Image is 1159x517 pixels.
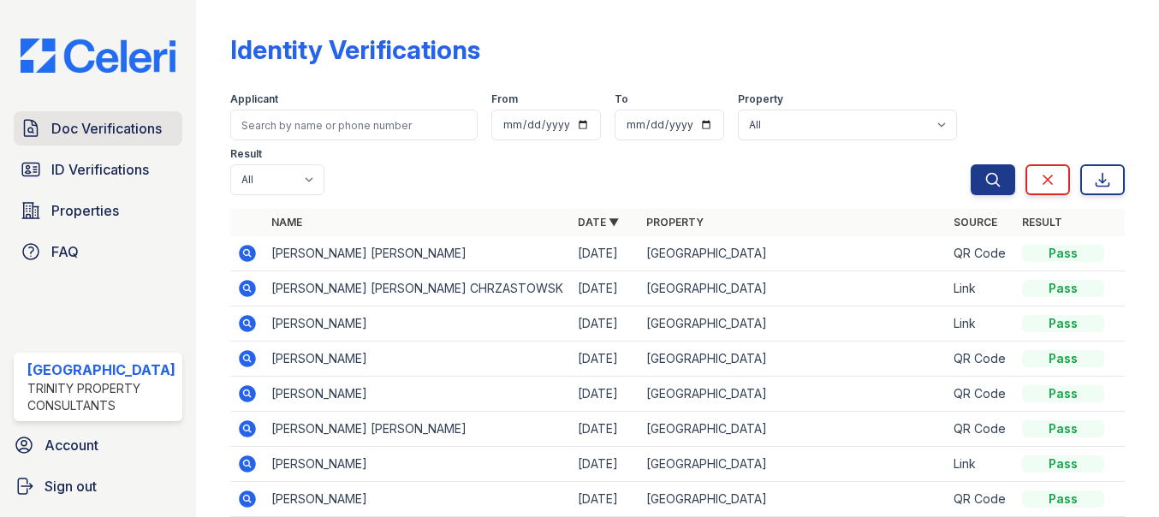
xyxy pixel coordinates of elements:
[51,241,79,262] span: FAQ
[230,34,480,65] div: Identity Verifications
[14,235,182,269] a: FAQ
[571,236,639,271] td: [DATE]
[7,39,189,74] img: CE_Logo_Blue-a8612792a0a2168367f1c8372b55b34899dd931a85d93a1a3d3e32e68fde9ad4.png
[571,447,639,482] td: [DATE]
[271,216,302,229] a: Name
[14,111,182,146] a: Doc Verifications
[615,92,628,106] label: To
[1022,216,1062,229] a: Result
[14,152,182,187] a: ID Verifications
[571,377,639,412] td: [DATE]
[264,482,572,517] td: [PERSON_NAME]
[51,118,162,139] span: Doc Verifications
[7,469,189,503] a: Sign out
[27,360,175,380] div: [GEOGRAPHIC_DATA]
[571,306,639,342] td: [DATE]
[1022,455,1104,472] div: Pass
[639,412,947,447] td: [GEOGRAPHIC_DATA]
[230,92,278,106] label: Applicant
[264,447,572,482] td: [PERSON_NAME]
[947,306,1015,342] td: Link
[264,377,572,412] td: [PERSON_NAME]
[1022,350,1104,367] div: Pass
[27,380,175,414] div: Trinity Property Consultants
[1022,315,1104,332] div: Pass
[639,236,947,271] td: [GEOGRAPHIC_DATA]
[639,447,947,482] td: [GEOGRAPHIC_DATA]
[571,482,639,517] td: [DATE]
[264,236,572,271] td: [PERSON_NAME] [PERSON_NAME]
[264,342,572,377] td: [PERSON_NAME]
[947,447,1015,482] td: Link
[1022,280,1104,297] div: Pass
[7,428,189,462] a: Account
[264,271,572,306] td: [PERSON_NAME] [PERSON_NAME] CHRZASTOWSK
[264,306,572,342] td: [PERSON_NAME]
[639,342,947,377] td: [GEOGRAPHIC_DATA]
[1022,385,1104,402] div: Pass
[1022,490,1104,508] div: Pass
[571,342,639,377] td: [DATE]
[14,193,182,228] a: Properties
[45,435,98,455] span: Account
[1022,245,1104,262] div: Pass
[646,216,704,229] a: Property
[571,271,639,306] td: [DATE]
[947,377,1015,412] td: QR Code
[947,412,1015,447] td: QR Code
[639,306,947,342] td: [GEOGRAPHIC_DATA]
[51,200,119,221] span: Properties
[45,476,97,496] span: Sign out
[264,412,572,447] td: [PERSON_NAME] [PERSON_NAME]
[738,92,783,106] label: Property
[578,216,619,229] a: Date ▼
[230,110,478,140] input: Search by name or phone number
[639,271,947,306] td: [GEOGRAPHIC_DATA]
[947,342,1015,377] td: QR Code
[571,412,639,447] td: [DATE]
[947,482,1015,517] td: QR Code
[491,92,518,106] label: From
[947,271,1015,306] td: Link
[954,216,997,229] a: Source
[947,236,1015,271] td: QR Code
[639,482,947,517] td: [GEOGRAPHIC_DATA]
[230,147,262,161] label: Result
[1022,420,1104,437] div: Pass
[51,159,149,180] span: ID Verifications
[639,377,947,412] td: [GEOGRAPHIC_DATA]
